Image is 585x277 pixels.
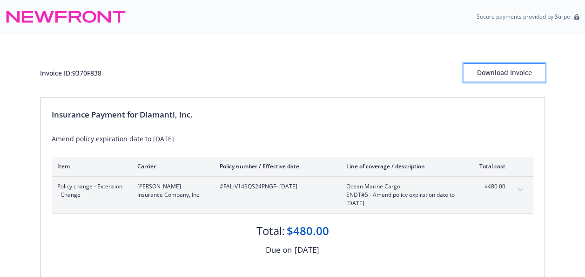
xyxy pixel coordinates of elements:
div: Total cost [471,162,505,170]
div: Insurance Payment for Diamanti, Inc. [52,109,533,121]
div: Due on [266,244,292,256]
span: Ocean Marine CargoENDT#5 - Amend policy expiration date to [DATE] [346,182,456,208]
div: [DATE] [295,244,319,256]
span: [PERSON_NAME] Insurance Company, Inc. [137,182,205,199]
div: Total: [256,223,285,239]
div: Download Invoice [464,64,545,82]
div: Amend policy expiration date to [DATE] [52,134,533,144]
div: Policy change - Extension - Change[PERSON_NAME] Insurance Company, Inc.#FAL-V14SQS24PNGF- [DATE]O... [52,177,533,213]
span: Ocean Marine Cargo [346,182,456,191]
p: Secure payments provided by Stripe [477,13,570,21]
span: $480.00 [471,182,505,191]
div: Carrier [137,162,205,170]
div: Invoice ID: 9370F838 [40,68,101,78]
span: #FAL-V14SQS24PNGF - [DATE] [220,182,331,191]
button: expand content [513,182,528,197]
div: Item [57,162,122,170]
button: Download Invoice [464,63,545,82]
div: Policy number / Effective date [220,162,331,170]
div: $480.00 [287,223,329,239]
div: Line of coverage / description [346,162,456,170]
span: ENDT#5 - Amend policy expiration date to [DATE] [346,191,456,208]
span: Policy change - Extension - Change [57,182,122,199]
